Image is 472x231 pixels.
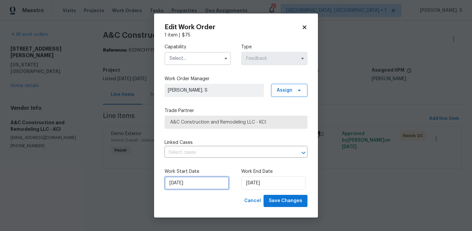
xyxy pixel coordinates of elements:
span: Linked Cases [165,139,193,146]
span: [PERSON_NAME]. S [168,87,261,94]
input: M/D/YYYY [241,176,306,190]
button: Save Changes [264,195,307,207]
input: Select cases [165,148,289,158]
button: Show options [299,55,306,62]
span: Cancel [244,197,261,205]
button: Cancel [242,195,264,207]
label: Trade Partner [165,107,307,114]
span: Save Changes [269,197,302,205]
h2: Edit Work Order [165,24,302,31]
span: A&C Construction and Remodeling LLC - KCI [170,119,302,126]
input: Select... [241,52,307,65]
label: Work End Date [241,168,307,175]
label: Work Order Manager [165,76,307,82]
input: M/D/YYYY [165,176,229,190]
div: 1 item | [165,32,307,38]
label: Capability [165,44,231,50]
button: Open [299,148,308,157]
span: $ 75 [182,33,190,37]
input: Select... [165,52,231,65]
span: Assign [277,87,292,94]
label: Work Start Date [165,168,231,175]
button: Show options [222,55,230,62]
label: Type [241,44,307,50]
